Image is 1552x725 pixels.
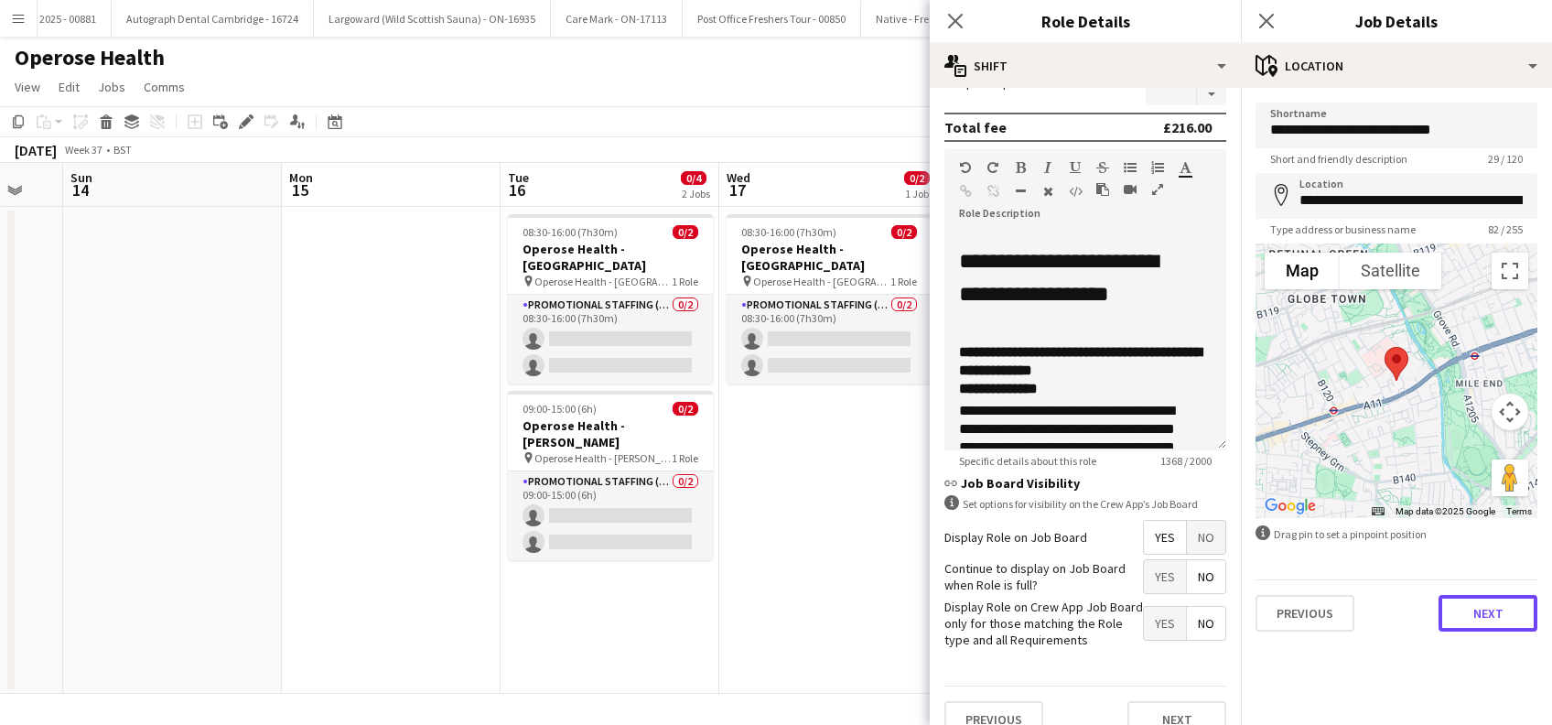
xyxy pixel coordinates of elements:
button: Decrease [1197,83,1226,106]
button: Redo [986,160,999,175]
button: Show street map [1265,253,1340,289]
span: 15 [286,179,313,200]
a: Jobs [91,75,133,99]
button: Strikethrough [1096,160,1109,175]
button: Paste as plain text [1096,182,1109,197]
div: 1 Job [905,187,929,200]
span: 08:30-16:00 (7h30m) [741,225,836,239]
span: 0/2 [673,402,698,416]
h3: Operose Health - [GEOGRAPHIC_DATA] [727,241,932,274]
app-card-role: Promotional Staffing (Brand Ambassadors)0/208:30-16:00 (7h30m) [727,295,932,384]
button: Keyboard shortcuts [1372,505,1385,518]
button: Next [1439,595,1537,632]
span: Operose Health - [PERSON_NAME] [534,451,672,465]
button: Post Office Freshers Tour - 00850 [683,1,861,37]
a: Terms (opens in new tab) [1506,506,1532,516]
div: Location [1241,44,1552,88]
span: 1 Role [672,275,698,288]
div: 2 Jobs [682,187,710,200]
span: Week 37 [60,143,106,157]
span: Wed [727,169,750,186]
span: 0/2 [891,225,917,239]
span: No [1187,560,1225,593]
img: Google [1260,494,1320,518]
span: Mon [289,169,313,186]
span: View [15,79,40,95]
app-job-card: 09:00-15:00 (6h)0/2Operose Health - [PERSON_NAME] Operose Health - [PERSON_NAME]1 RolePromotional... [508,391,713,560]
span: 1368 / 2000 [1146,454,1226,468]
button: Horizontal Line [1014,184,1027,199]
span: Sun [70,169,92,186]
span: Short and friendly description [1256,152,1422,166]
button: Italic [1041,160,1054,175]
button: Autograph Dental Cambridge - 16724 [112,1,314,37]
button: Underline [1069,160,1082,175]
span: 1 Role [672,451,698,465]
a: View [7,75,48,99]
span: Operose Health - [GEOGRAPHIC_DATA] [534,275,672,288]
button: Ordered List [1151,160,1164,175]
label: Continue to display on Job Board when Role is full? [944,560,1143,593]
h1: Operose Health [15,44,165,71]
h3: Job Board Visibility [944,475,1226,492]
app-job-card: 08:30-16:00 (7h30m)0/2Operose Health - [GEOGRAPHIC_DATA] Operose Health - [GEOGRAPHIC_DATA]1 Role... [727,214,932,384]
span: 16 [505,179,529,200]
span: Type address or business name [1256,222,1430,236]
div: Drag pin to set a pinpoint position [1256,525,1537,543]
label: Display Role on Job Board [944,529,1087,546]
span: No [1187,521,1225,554]
button: Fullscreen [1151,182,1164,197]
span: 82 / 255 [1473,222,1537,236]
h3: Operose Health - [PERSON_NAME] [508,417,713,450]
span: Edit [59,79,80,95]
span: Jobs [98,79,125,95]
button: Previous [1256,595,1354,632]
span: Tue [508,169,529,186]
div: £216.00 [1163,118,1212,136]
div: Shift [930,44,1241,88]
span: 0/4 [681,171,706,185]
span: Comms [144,79,185,95]
app-card-role: Promotional Staffing (Brand Ambassadors)0/208:30-16:00 (7h30m) [508,295,713,384]
span: Specific details about this role [944,454,1111,468]
button: Map camera controls [1492,394,1528,430]
span: 09:00-15:00 (6h) [523,402,597,416]
span: 17 [724,179,750,200]
span: Map data ©2025 Google [1396,506,1495,516]
span: 14 [68,179,92,200]
button: Unordered List [1124,160,1137,175]
span: Yes [1144,560,1186,593]
app-card-role: Promotional Staffing (Brand Ambassadors)0/209:00-15:00 (6h) [508,471,713,560]
button: Undo [959,160,972,175]
button: Care Mark - ON-17113 [551,1,683,37]
button: Largoward (Wild Scottish Sauna) - ON-16935 [314,1,551,37]
div: BST [113,143,132,157]
span: 0/2 [904,171,930,185]
label: Display Role on Crew App Job Board only for those matching the Role type and all Requirements [944,599,1143,649]
div: Total fee [944,118,1007,136]
a: Edit [51,75,87,99]
button: Text Color [1179,160,1191,175]
button: Show satellite imagery [1340,253,1441,289]
span: Operose Health - [GEOGRAPHIC_DATA] [753,275,890,288]
h3: Role Details [930,9,1241,33]
span: 0/2 [673,225,698,239]
button: Insert video [1124,182,1137,197]
h3: Operose Health - [GEOGRAPHIC_DATA] [508,241,713,274]
button: Clear Formatting [1041,184,1054,199]
app-job-card: 08:30-16:00 (7h30m)0/2Operose Health - [GEOGRAPHIC_DATA] Operose Health - [GEOGRAPHIC_DATA]1 Role... [508,214,713,384]
span: Yes [1144,607,1186,640]
div: Set options for visibility on the Crew App’s Job Board [944,495,1226,513]
button: Native - Freshers 2025 Tour 9 [861,1,1023,37]
button: Toggle fullscreen view [1492,253,1528,289]
button: Bold [1014,160,1027,175]
span: Yes [1144,521,1186,554]
a: Open this area in Google Maps (opens a new window) [1260,494,1320,518]
a: Comms [136,75,192,99]
span: 29 / 120 [1473,152,1537,166]
span: No [1187,607,1225,640]
span: 1 Role [890,275,917,288]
